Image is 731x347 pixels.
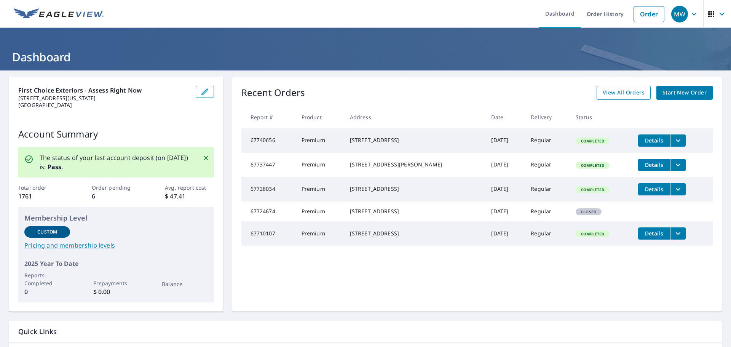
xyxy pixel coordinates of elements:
td: [DATE] [485,201,525,221]
h1: Dashboard [9,49,722,65]
td: [DATE] [485,128,525,153]
p: 0 [24,287,70,296]
p: Order pending [92,184,140,192]
th: Delivery [525,106,570,128]
p: Balance [162,280,207,288]
span: Details [643,137,666,144]
button: filesDropdownBtn-67710107 [670,227,686,240]
p: 2025 Year To Date [24,259,208,268]
div: [STREET_ADDRESS] [350,185,479,193]
td: Regular [525,221,570,246]
td: Regular [525,153,570,177]
span: Completed [576,138,609,144]
td: 67728034 [241,177,295,201]
a: Start New Order [656,86,713,100]
span: Completed [576,187,609,192]
p: Account Summary [18,127,214,141]
button: detailsBtn-67740656 [638,134,670,147]
p: $ 0.00 [93,287,139,296]
a: Pricing and membership levels [24,241,208,250]
td: [DATE] [485,153,525,177]
p: First Choice Exteriors - Assess Right Now [18,86,190,95]
th: Status [570,106,632,128]
td: Premium [295,201,344,221]
img: EV Logo [14,8,104,20]
p: Avg. report cost [165,184,214,192]
p: Custom [37,229,57,235]
td: Premium [295,128,344,153]
span: Details [643,185,666,193]
a: Order [634,6,664,22]
p: $ 47.41 [165,192,214,201]
td: [DATE] [485,221,525,246]
th: Product [295,106,344,128]
span: View All Orders [603,88,645,98]
p: Recent Orders [241,86,305,100]
p: [GEOGRAPHIC_DATA] [18,102,190,109]
p: Reports Completed [24,271,70,287]
th: Address [344,106,485,128]
td: Premium [295,221,344,246]
td: 67710107 [241,221,295,246]
td: [DATE] [485,177,525,201]
span: Start New Order [662,88,707,98]
span: Details [643,230,666,237]
span: Completed [576,163,609,168]
button: detailsBtn-67728034 [638,183,670,195]
td: 67724674 [241,201,295,221]
td: Regular [525,177,570,201]
p: Prepayments [93,279,139,287]
b: Pass [48,163,62,171]
div: [STREET_ADDRESS] [350,136,479,144]
td: Premium [295,153,344,177]
td: 67740656 [241,128,295,153]
div: [STREET_ADDRESS][PERSON_NAME] [350,161,479,168]
button: detailsBtn-67710107 [638,227,670,240]
th: Date [485,106,525,128]
td: Regular [525,201,570,221]
p: 1761 [18,192,67,201]
button: filesDropdownBtn-67740656 [670,134,686,147]
td: Premium [295,177,344,201]
th: Report # [241,106,295,128]
div: [STREET_ADDRESS] [350,208,479,215]
p: The status of your last account deposit (on [DATE]) is: . [40,153,193,171]
td: Regular [525,128,570,153]
div: [STREET_ADDRESS] [350,230,479,237]
div: MW [671,6,688,22]
p: 6 [92,192,140,201]
span: Completed [576,231,609,237]
p: [STREET_ADDRESS][US_STATE] [18,95,190,102]
button: filesDropdownBtn-67737447 [670,159,686,171]
td: 67737447 [241,153,295,177]
p: Membership Level [24,213,208,223]
button: filesDropdownBtn-67728034 [670,183,686,195]
span: Details [643,161,666,168]
button: detailsBtn-67737447 [638,159,670,171]
p: Quick Links [18,327,713,336]
p: Total order [18,184,67,192]
a: View All Orders [597,86,651,100]
span: Closed [576,209,601,214]
button: Close [201,153,211,163]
